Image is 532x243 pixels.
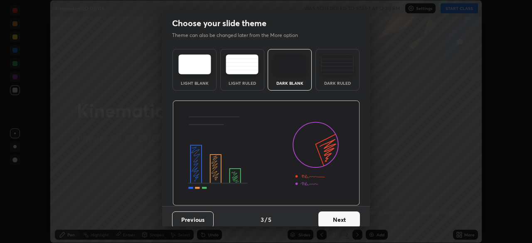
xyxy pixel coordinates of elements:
div: Dark Blank [273,81,306,85]
div: Light Ruled [226,81,259,85]
div: Light Blank [178,81,211,85]
img: darkTheme.f0cc69e5.svg [273,54,306,74]
h2: Choose your slide theme [172,18,266,29]
button: Previous [172,211,214,228]
h4: 3 [261,215,264,224]
h4: / [265,215,267,224]
img: lightRuledTheme.5fabf969.svg [226,54,259,74]
button: Next [318,211,360,228]
div: Dark Ruled [321,81,354,85]
img: darkRuledTheme.de295e13.svg [321,54,354,74]
img: lightTheme.e5ed3b09.svg [178,54,211,74]
p: Theme can also be changed later from the More option [172,32,307,39]
img: darkThemeBanner.d06ce4a2.svg [172,101,360,206]
h4: 5 [268,215,271,224]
